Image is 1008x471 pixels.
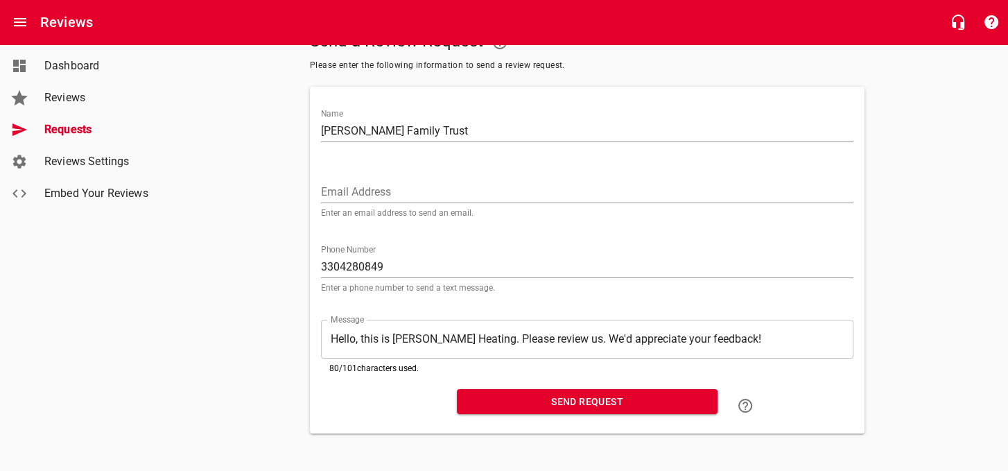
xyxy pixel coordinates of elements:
[40,11,93,33] h6: Reviews
[941,6,975,39] button: Live Chat
[329,363,419,373] span: 80 / 101 characters used.
[331,332,844,345] textarea: Hello, this is [PERSON_NAME] Heating. Please review us. We'd appreciate your feedback!
[321,246,376,254] label: Phone Number
[321,209,853,217] p: Enter an email address to send an email.
[44,89,150,106] span: Reviews
[44,153,150,170] span: Reviews Settings
[44,58,150,74] span: Dashboard
[729,389,762,422] a: Learn how to "Send a Review Request"
[44,121,150,138] span: Requests
[44,185,150,202] span: Embed Your Reviews
[975,6,1008,39] button: Support Portal
[3,6,37,39] button: Open drawer
[457,389,718,415] button: Send Request
[321,284,853,292] p: Enter a phone number to send a text message.
[310,59,864,73] span: Please enter the following information to send a review request.
[468,393,706,411] span: Send Request
[321,110,343,118] label: Name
